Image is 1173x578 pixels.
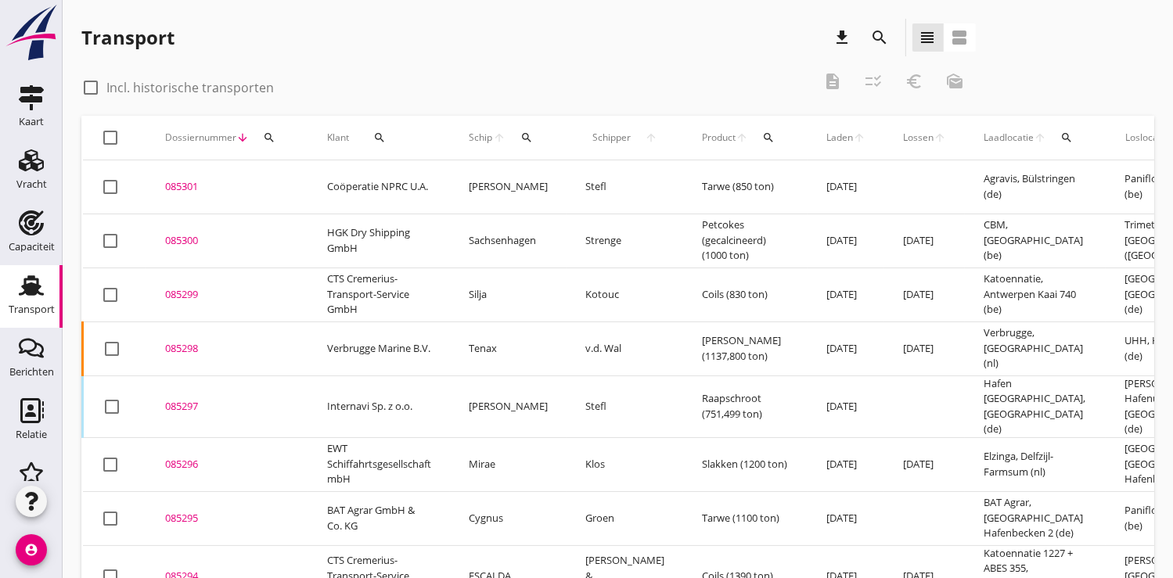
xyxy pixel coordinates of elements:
[683,375,808,437] td: Raapschroot (751,499 ton)
[165,399,290,415] div: 085297
[567,491,683,545] td: Groen
[308,267,450,321] td: CTS Cremerius-Transport-Service GmbH
[884,437,965,491] td: [DATE]
[736,131,748,144] i: arrow_upward
[683,160,808,214] td: Tarwe (850 ton)
[762,131,775,144] i: search
[16,429,47,440] div: Relatie
[308,491,450,545] td: BAT Agrar GmbH & Co. KG
[638,131,664,144] i: arrow_upward
[493,131,506,144] i: arrow_upward
[808,321,884,375] td: [DATE]
[9,367,54,377] div: Berichten
[965,214,1106,267] td: CBM, [GEOGRAPHIC_DATA] (be)
[683,214,808,267] td: Petcokes (gecalcineerd) (1000 ton)
[808,375,884,437] td: [DATE]
[165,179,290,195] div: 085301
[808,214,884,267] td: [DATE]
[450,160,567,214] td: [PERSON_NAME]
[165,131,236,145] span: Dossiernummer
[450,437,567,491] td: Mirae
[903,131,934,145] span: Lossen
[165,233,290,249] div: 085300
[450,267,567,321] td: Silja
[106,80,274,95] label: Incl. historische transporten
[965,491,1106,545] td: BAT Agrar, [GEOGRAPHIC_DATA] Hafenbecken 2 (de)
[567,437,683,491] td: Klos
[965,321,1106,375] td: Verbrugge, [GEOGRAPHIC_DATA] (nl)
[853,131,865,144] i: arrow_upward
[884,321,965,375] td: [DATE]
[81,25,175,50] div: Transport
[833,28,852,47] i: download
[808,437,884,491] td: [DATE]
[585,131,638,145] span: Schipper
[9,242,55,252] div: Capaciteit
[826,131,853,145] span: Laden
[808,491,884,545] td: [DATE]
[469,131,493,145] span: Schip
[450,375,567,437] td: [PERSON_NAME]
[567,160,683,214] td: Stefl
[808,160,884,214] td: [DATE]
[308,160,450,214] td: Coöperatie NPRC U.A.
[965,437,1106,491] td: Elzinga, Delfzijl-Farmsum (nl)
[1124,131,1171,145] span: Loslocatie
[683,267,808,321] td: Coils (830 ton)
[567,321,683,375] td: v.d. Wal
[808,267,884,321] td: [DATE]
[884,267,965,321] td: [DATE]
[951,28,970,47] i: view_agenda
[871,28,890,47] i: search
[965,160,1106,214] td: Agravis, Bülstringen (de)
[702,131,736,145] span: Product
[520,131,533,144] i: search
[683,321,808,375] td: [PERSON_NAME] (1137,800 ton)
[567,375,683,437] td: Stefl
[373,131,386,144] i: search
[450,491,567,545] td: Cygnus
[965,375,1106,437] td: Hafen [GEOGRAPHIC_DATA], [GEOGRAPHIC_DATA] (de)
[165,457,290,472] div: 085296
[165,287,290,303] div: 085299
[19,117,44,127] div: Kaart
[919,28,937,47] i: view_headline
[263,131,275,144] i: search
[1034,131,1046,144] i: arrow_upward
[308,375,450,437] td: Internavi Sp. z o.o.
[450,214,567,267] td: Sachsenhagen
[1060,131,1073,144] i: search
[567,214,683,267] td: Strenge
[3,4,59,62] img: logo-small.a267ee39.svg
[683,491,808,545] td: Tarwe (1100 ton)
[884,214,965,267] td: [DATE]
[165,341,290,357] div: 085298
[567,267,683,321] td: Kotouc
[984,131,1034,145] span: Laadlocatie
[450,321,567,375] td: Tenax
[236,131,249,144] i: arrow_downward
[934,131,946,144] i: arrow_upward
[308,214,450,267] td: HGK Dry Shipping GmbH
[327,119,431,156] div: Klant
[16,179,47,189] div: Vracht
[308,321,450,375] td: Verbrugge Marine B.V.
[308,437,450,491] td: EWT Schiffahrtsgesellschaft mbH
[683,437,808,491] td: Slakken (1200 ton)
[965,267,1106,321] td: Katoennatie, Antwerpen Kaai 740 (be)
[165,511,290,526] div: 085295
[16,534,47,565] i: account_circle
[9,304,55,314] div: Transport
